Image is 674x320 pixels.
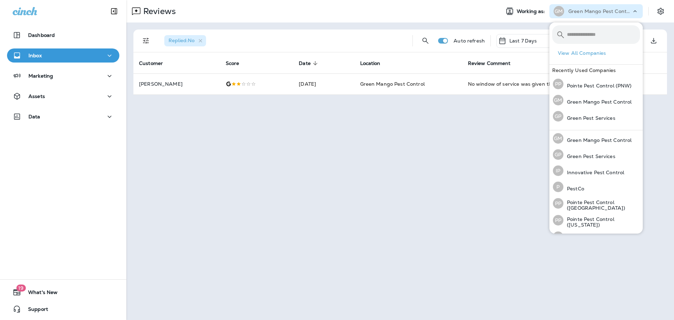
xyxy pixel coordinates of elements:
div: PP [553,215,563,226]
p: Green Mango Pest Control [563,99,632,105]
button: GMGreen Mango Pest Control [549,130,643,146]
p: [PERSON_NAME] [139,81,214,87]
p: PestCo [563,186,584,191]
button: 19What's New [7,285,119,299]
div: PP [553,79,563,89]
div: PP [553,231,563,242]
button: IPInnovative Pest Control [549,163,643,179]
button: Search Reviews [418,34,432,48]
button: Inbox [7,48,119,63]
p: Reviews [140,6,176,17]
div: GM [554,6,564,17]
span: Support [21,306,48,315]
p: Assets [28,93,45,99]
button: PPPointe Pest Control ([US_STATE]) [549,212,643,229]
p: Pointe Pest Control ([GEOGRAPHIC_DATA]) [563,200,640,211]
div: GM [553,133,563,144]
p: Innovative Pest Control [563,170,624,175]
button: Assets [7,89,119,103]
span: Location [360,60,390,66]
span: 19 [16,285,26,292]
div: GP [553,111,563,122]
button: GMGreen Mango Pest Control [549,92,643,108]
p: Green Pest Services [563,154,615,159]
p: Green Pest Services [563,115,615,121]
button: PPPointe Pest Control (PNW) [549,229,643,245]
div: PP [553,198,563,209]
div: IP [553,165,563,176]
button: Collapse Sidebar [104,4,124,18]
span: Replied : No [168,37,194,44]
p: Inbox [28,53,42,58]
button: Export as CSV [647,34,661,48]
p: Auto refresh [454,38,485,44]
button: PPestCo [549,179,643,195]
button: PPPointe Pest Control (PNW) [549,76,643,92]
span: Customer [139,60,172,66]
button: View All Companies [555,48,643,59]
button: Filters [139,34,153,48]
span: Date [299,60,320,66]
button: Data [7,110,119,124]
div: Replied:No [164,35,206,46]
button: Dashboard [7,28,119,42]
button: GPGreen Pest Services [549,146,643,163]
td: [DATE] [293,73,354,94]
span: What's New [21,289,58,298]
span: Working as: [517,8,547,14]
div: Recently Used Companies [549,65,643,76]
button: GPGreen Pest Services [549,108,643,124]
p: Marketing [28,73,53,79]
span: Green Mango Pest Control [360,81,425,87]
span: Review Comment [468,60,511,66]
span: Review Comment [468,60,520,66]
span: Score [226,60,249,66]
button: Marketing [7,69,119,83]
span: Customer [139,60,163,66]
span: Date [299,60,311,66]
div: No window of service was given this morning. No text message was sent that the tech was on his wa... [468,80,594,87]
p: Green Mango Pest Control [568,8,632,14]
button: Settings [654,5,667,18]
p: Green Mango Pest Control [563,137,632,143]
p: Data [28,114,40,119]
button: Support [7,302,119,316]
p: Pointe Pest Control (PNW) [563,83,632,89]
p: Dashboard [28,32,55,38]
div: GP [553,149,563,160]
p: Last 7 Days [509,38,537,44]
div: GM [553,95,563,105]
span: Score [226,60,239,66]
button: PPPointe Pest Control ([GEOGRAPHIC_DATA]) [549,195,643,212]
p: Pointe Pest Control ([US_STATE]) [563,216,640,228]
div: P [553,182,563,192]
span: Location [360,60,381,66]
